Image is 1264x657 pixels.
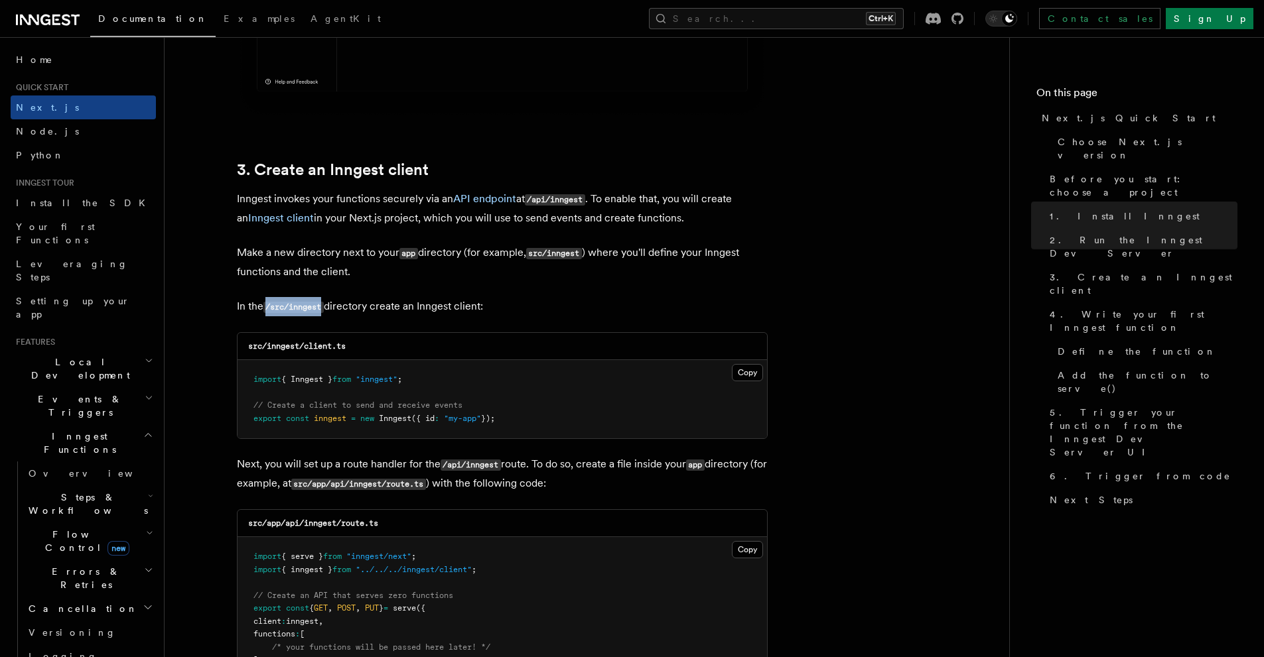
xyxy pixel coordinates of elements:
[16,221,95,245] span: Your first Functions
[98,13,208,24] span: Documentation
[23,621,156,644] a: Versioning
[107,541,129,556] span: new
[303,4,389,36] a: AgentKit
[866,12,896,25] kbd: Ctrl+K
[1044,464,1237,488] a: 6. Trigger from code
[16,198,153,208] span: Install the SDK
[472,565,476,574] span: ;
[291,479,426,490] code: src/app/api/inngest/route.ts
[224,13,295,24] span: Examples
[11,337,55,347] span: Features
[1050,233,1237,260] span: 2. Run the Inngest Dev Server
[337,603,356,613] span: POST
[1050,172,1237,199] span: Before you start: choose a project
[1050,209,1200,223] span: 1. Install Inngest
[300,629,305,638] span: [
[11,95,156,119] a: Next.js
[314,603,328,613] span: GET
[253,617,281,626] span: client
[253,591,453,600] span: // Create an API that serves zero functions
[253,400,462,410] span: // Create a client to send and receive events
[311,13,381,24] span: AgentKit
[23,522,156,560] button: Flow Controlnew
[248,341,346,351] code: src/inngest/client.ts
[351,414,356,423] span: =
[23,560,156,597] button: Errors & Retries
[1050,493,1133,507] span: Next Steps
[23,461,156,485] a: Overview
[23,602,138,615] span: Cancellation
[732,541,763,558] button: Copy
[732,364,763,381] button: Copy
[379,414,411,423] span: Inngest
[11,424,156,461] button: Inngest Functions
[11,350,156,387] button: Local Development
[1044,167,1237,204] a: Before you start: choose a project
[11,82,68,93] span: Quick start
[253,629,295,638] span: functions
[11,215,156,252] a: Your first Functions
[1052,339,1237,363] a: Define the function
[248,518,378,528] code: src/app/api/inngest/route.ts
[16,259,128,282] span: Leveraging Steps
[253,565,281,574] span: import
[1039,8,1160,29] a: Contact sales
[1050,469,1231,483] span: 6. Trigger from code
[216,4,303,36] a: Examples
[1044,488,1237,512] a: Next Steps
[11,143,156,167] a: Python
[346,552,411,561] span: "inngest/next"
[286,617,318,626] span: inngest
[16,150,64,160] span: Python
[11,430,143,456] span: Inngest Functions
[281,552,323,561] span: { serve }
[332,565,351,574] span: from
[1058,345,1216,358] span: Define the function
[356,375,397,384] span: "inngest"
[686,459,705,471] code: app
[332,375,351,384] span: from
[23,528,146,554] span: Flow Control
[384,603,388,613] span: =
[314,414,346,423] span: inngest
[263,302,324,313] code: /src/inngest
[11,392,145,419] span: Events & Triggers
[286,603,309,613] span: const
[1044,228,1237,265] a: 2. Run the Inngest Dev Server
[253,603,281,613] span: export
[1052,363,1237,400] a: Add the function to serve()
[323,552,342,561] span: from
[1166,8,1253,29] a: Sign Up
[411,414,435,423] span: ({ id
[11,252,156,289] a: Leveraging Steps
[356,565,472,574] span: "../../../inngest/client"
[16,126,79,137] span: Node.js
[360,414,374,423] span: new
[253,375,281,384] span: import
[281,375,332,384] span: { Inngest }
[985,11,1017,27] button: Toggle dark mode
[1050,308,1237,334] span: 4. Write your first Inngest function
[525,194,585,206] code: /api/inngest
[1042,111,1216,125] span: Next.js Quick Start
[441,459,501,471] code: /api/inngest
[11,178,74,188] span: Inngest tour
[393,603,416,613] span: serve
[1044,400,1237,464] a: 5. Trigger your function from the Inngest Dev Server UI
[286,414,309,423] span: const
[1058,369,1237,395] span: Add the function to serve()
[253,414,281,423] span: export
[328,603,332,613] span: ,
[11,48,156,72] a: Home
[248,211,314,224] a: Inngest client
[1050,406,1237,459] span: 5. Trigger your function from the Inngest Dev Server UI
[237,190,768,227] p: Inngest invokes your functions securely via an at . To enable that, you will create an in your Ne...
[481,414,495,423] span: });
[444,414,481,423] span: "my-app"
[272,642,490,652] span: /* your functions will be passed here later! */
[379,603,384,613] span: }
[411,552,416,561] span: ;
[1050,270,1237,297] span: 3. Create an Inngest client
[11,191,156,215] a: Install the SDK
[16,296,130,320] span: Setting up your app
